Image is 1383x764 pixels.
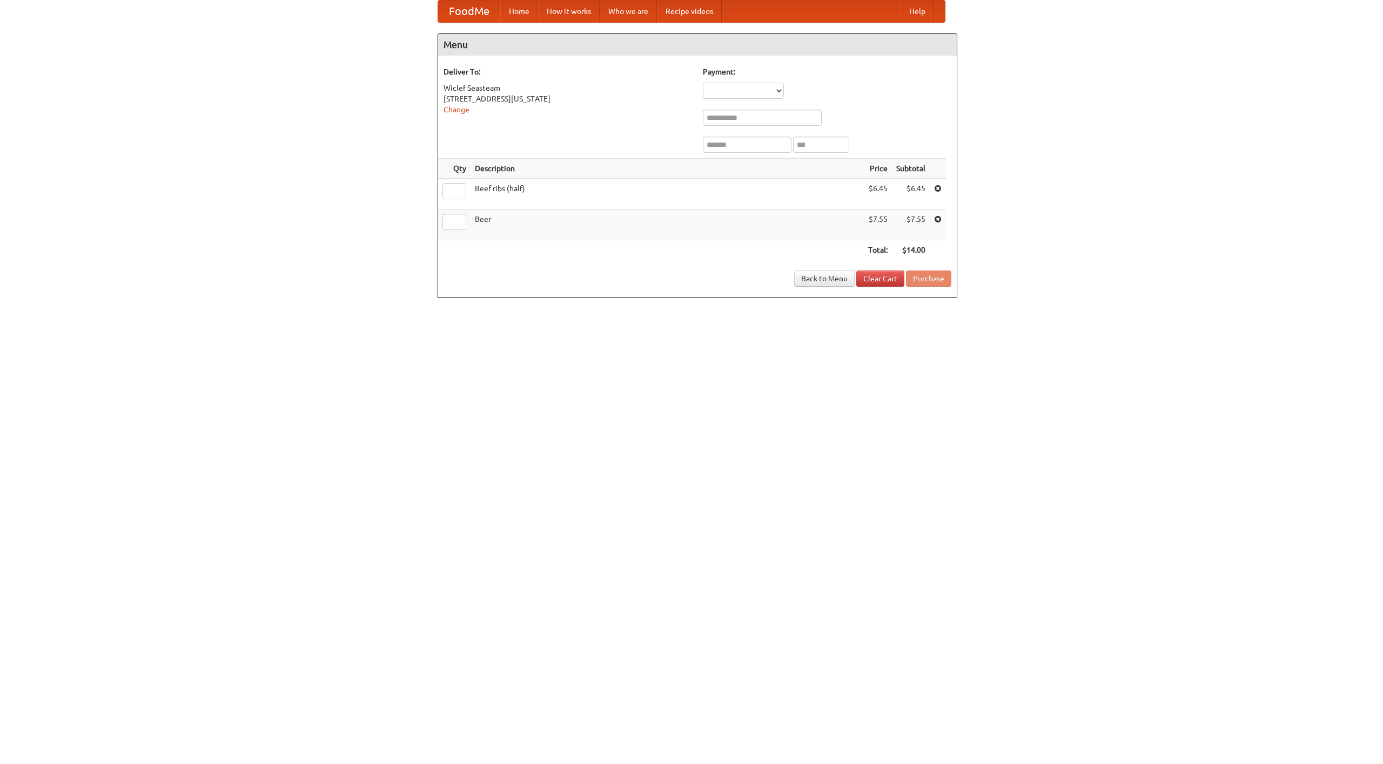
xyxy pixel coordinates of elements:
a: How it works [538,1,600,22]
th: Subtotal [892,159,930,179]
h5: Payment: [703,66,951,77]
a: Recipe videos [657,1,722,22]
th: Qty [438,159,471,179]
h5: Deliver To: [444,66,692,77]
div: [STREET_ADDRESS][US_STATE] [444,93,692,104]
a: Change [444,105,469,114]
td: Beer [471,209,864,240]
th: Description [471,159,864,179]
a: Who we are [600,1,657,22]
h4: Menu [438,34,957,56]
div: Wiclef Seasteam [444,83,692,93]
td: Beef ribs (half) [471,179,864,209]
a: Back to Menu [794,271,855,287]
td: $7.55 [864,209,892,240]
th: $14.00 [892,240,930,260]
a: FoodMe [438,1,500,22]
td: $6.45 [864,179,892,209]
td: $7.55 [892,209,930,240]
td: $6.45 [892,179,930,209]
button: Purchase [906,271,951,287]
a: Home [500,1,538,22]
a: Help [901,1,934,22]
th: Total: [864,240,892,260]
th: Price [864,159,892,179]
a: Clear Cart [856,271,904,287]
